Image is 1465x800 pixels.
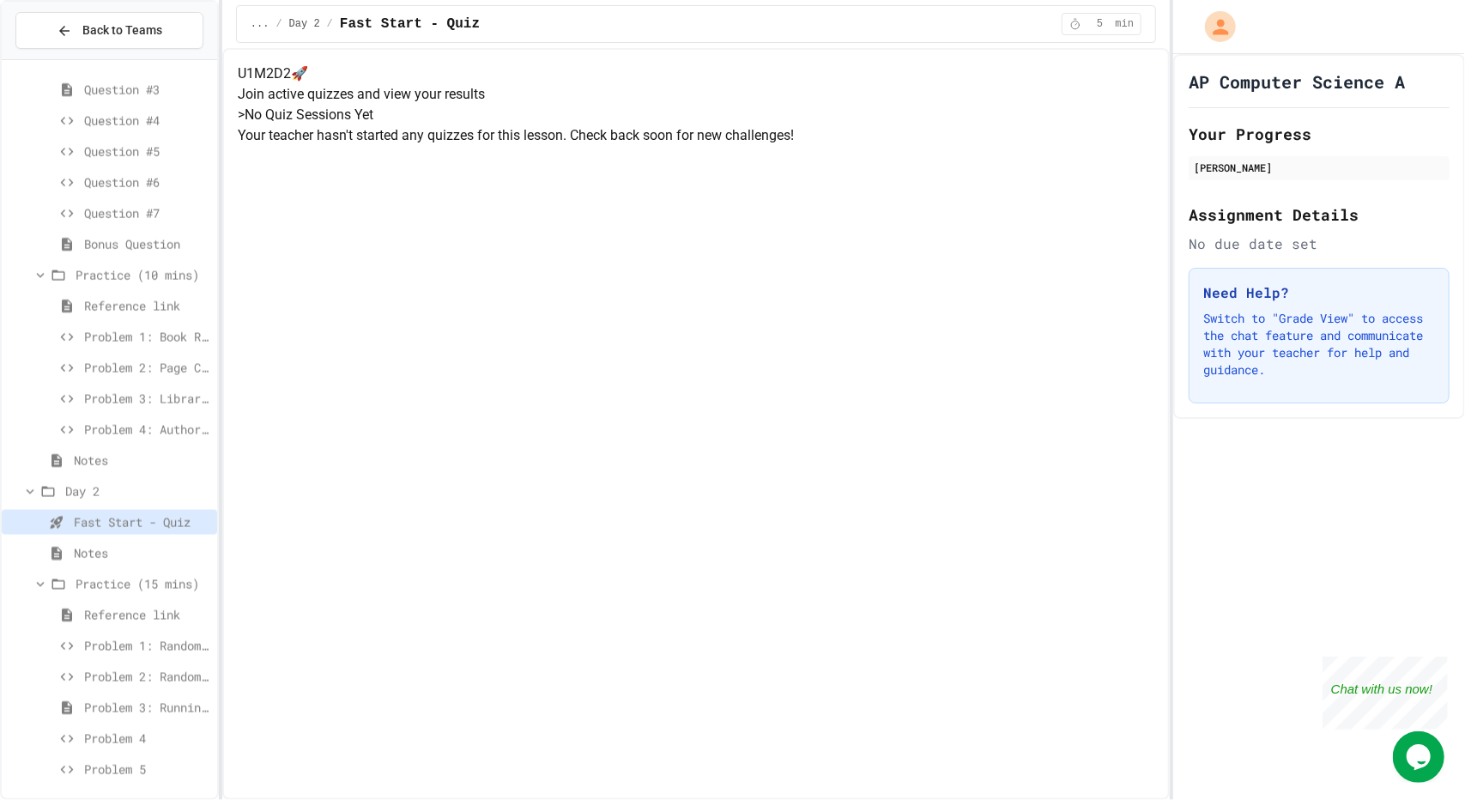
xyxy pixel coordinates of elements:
span: Fast Start - Quiz [340,14,480,34]
span: Problem 2: Random integer between 25-75 [84,668,210,686]
div: My Account [1187,7,1240,46]
span: Problem 1: Book Rating Difference [84,328,210,346]
span: Problem 2: Page Count Comparison [84,359,210,377]
span: Bonus Question [84,235,210,253]
span: Problem 4 [84,730,210,748]
span: Problem 1: Random number between 1-100 [84,637,210,655]
button: Back to Teams [15,12,203,49]
h5: > No Quiz Sessions Yet [238,105,1154,125]
div: No due date set [1189,233,1450,254]
span: Question #7 [84,204,210,222]
p: Join active quizzes and view your results [238,84,1154,105]
h1: AP Computer Science A [1189,70,1405,94]
span: Question #4 [84,112,210,130]
span: Practice (10 mins) [76,266,210,284]
span: Fast Start - Quiz [74,513,210,531]
span: Problem 3: Library Growth [84,390,210,408]
span: Problem 4: Author’s Reach [84,421,210,439]
span: Day 2 [289,17,320,31]
h3: Need Help? [1203,282,1435,303]
span: min [1116,17,1135,31]
h4: U1M2D2 🚀 [238,64,1154,84]
span: Notes [74,452,210,470]
span: Problem 3: Running programs [84,699,210,717]
h2: Your Progress [1189,122,1450,146]
span: / [327,17,333,31]
span: Back to Teams [82,21,162,39]
span: Question #6 [84,173,210,191]
div: [PERSON_NAME] [1194,160,1444,175]
iframe: chat widget [1393,731,1448,783]
iframe: chat widget [1323,657,1448,730]
span: Reference link [84,297,210,315]
span: Practice (15 mins) [76,575,210,593]
span: ... [251,17,269,31]
span: Day 2 [65,482,210,500]
p: Your teacher hasn't started any quizzes for this lesson. Check back soon for new challenges! [238,125,1154,146]
p: Switch to "Grade View" to access the chat feature and communicate with your teacher for help and ... [1203,310,1435,379]
span: Reference link [84,606,210,624]
span: / [275,17,281,31]
span: Question #5 [84,142,210,161]
span: 5 [1087,17,1114,31]
h2: Assignment Details [1189,203,1450,227]
span: Notes [74,544,210,562]
span: Problem 5 [84,761,210,779]
span: Question #3 [84,81,210,99]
